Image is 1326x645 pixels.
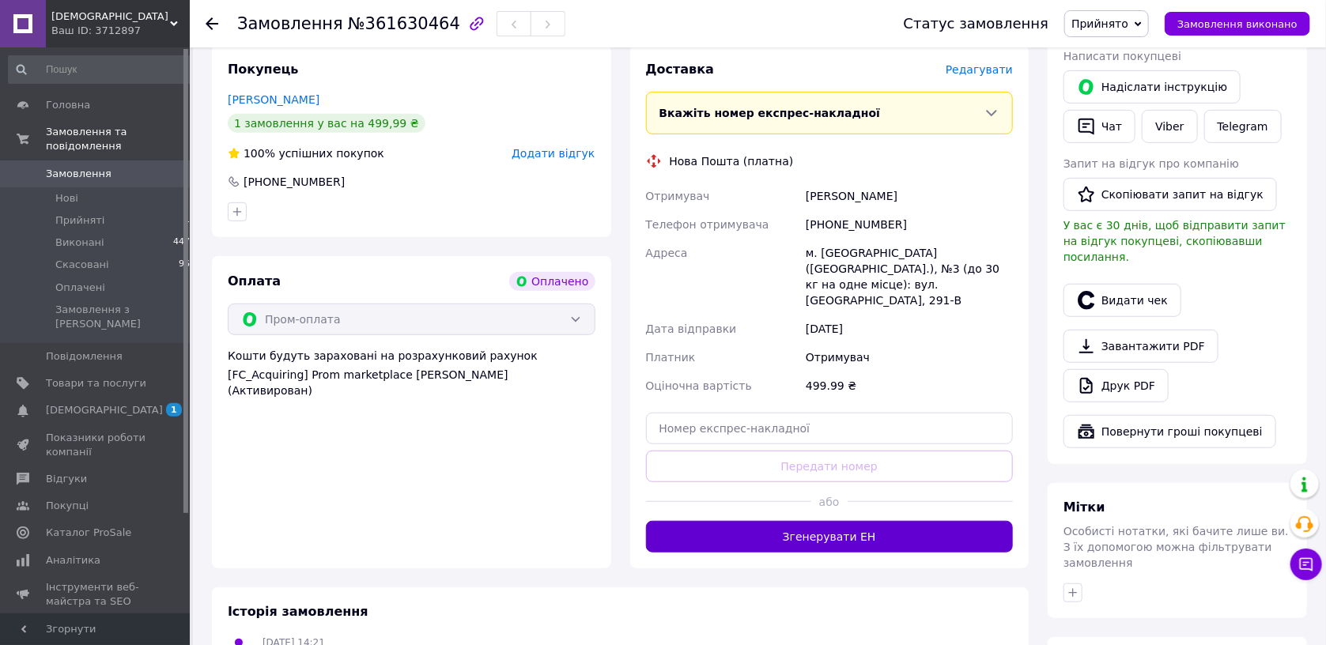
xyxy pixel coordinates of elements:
[904,16,1049,32] div: Статус замовлення
[55,236,104,250] span: Виконані
[228,273,281,289] span: Оплата
[46,349,123,364] span: Повідомлення
[646,521,1014,553] button: Згенерувати ЕН
[228,145,384,161] div: успішних покупок
[55,258,109,272] span: Скасовані
[1063,50,1181,62] span: Написати покупцеві
[244,147,275,160] span: 100%
[228,604,368,619] span: Історія замовлення
[1165,12,1310,36] button: Замовлення виконано
[55,303,190,331] span: Замовлення з [PERSON_NAME]
[1063,500,1105,515] span: Мітки
[1063,284,1181,317] button: Видати чек
[46,98,90,112] span: Головна
[1177,18,1298,30] span: Замовлення виконано
[46,403,163,417] span: [DEMOGRAPHIC_DATA]
[228,93,319,106] a: [PERSON_NAME]
[237,14,343,33] span: Замовлення
[1063,330,1218,363] a: Завантажити PDF
[509,272,595,291] div: Оплачено
[166,403,182,417] span: 1
[46,167,111,181] span: Замовлення
[646,322,737,335] span: Дата відправки
[1063,70,1241,104] button: Надіслати інструкцію
[55,281,105,295] span: Оплачені
[666,153,798,169] div: Нова Пошта (платна)
[512,147,595,160] span: Додати відгук
[228,367,595,398] div: [FC_Acquiring] Prom marketplace [PERSON_NAME] (Активирован)
[803,239,1016,315] div: м. [GEOGRAPHIC_DATA] ([GEOGRAPHIC_DATA].), №3 (до 30 кг на одне місце): вул. [GEOGRAPHIC_DATA], 2...
[646,413,1014,444] input: Номер експрес-накладної
[46,125,190,153] span: Замовлення та повідомлення
[1071,17,1128,30] span: Прийнято
[1290,549,1322,580] button: Чат з покупцем
[206,16,218,32] div: Повернутися назад
[46,376,146,390] span: Товари та послуги
[659,107,881,119] span: Вкажіть номер експрес-накладної
[646,247,688,259] span: Адреса
[179,258,195,272] span: 962
[348,14,460,33] span: №361630464
[51,24,190,38] div: Ваш ID: 3712897
[228,114,425,133] div: 1 замовлення у вас на 499,99 ₴
[55,191,78,206] span: Нові
[646,351,696,364] span: Платник
[1063,525,1289,569] span: Особисті нотатки, які бачите лише ви. З їх допомогою можна фільтрувати замовлення
[46,499,89,513] span: Покупці
[803,315,1016,343] div: [DATE]
[46,431,146,459] span: Показники роботи компанії
[46,553,100,568] span: Аналітика
[646,62,715,77] span: Доставка
[46,526,131,540] span: Каталог ProSale
[803,182,1016,210] div: [PERSON_NAME]
[46,580,146,609] span: Інструменти веб-майстра та SEO
[8,55,197,84] input: Пошук
[1063,415,1276,448] button: Повернути гроші покупцеві
[646,190,710,202] span: Отримувач
[1063,157,1239,170] span: Запит на відгук про компанію
[1063,369,1169,402] a: Друк PDF
[55,213,104,228] span: Прийняті
[1142,110,1197,143] a: Viber
[1063,219,1286,263] span: У вас є 30 днів, щоб відправити запит на відгук покупцеві, скопіювавши посилання.
[803,372,1016,400] div: 499.99 ₴
[1204,110,1282,143] a: Telegram
[646,218,769,231] span: Телефон отримувача
[811,494,848,510] span: або
[803,210,1016,239] div: [PHONE_NUMBER]
[803,343,1016,372] div: Отримувач
[46,472,87,486] span: Відгуки
[646,379,752,392] span: Оціночна вартість
[242,174,346,190] div: [PHONE_NUMBER]
[228,62,299,77] span: Покупець
[51,9,170,24] span: EvsE
[946,63,1013,76] span: Редагувати
[173,236,195,250] span: 4474
[228,348,595,398] div: Кошти будуть зараховані на розрахунковий рахунок
[1063,110,1135,143] button: Чат
[1063,178,1277,211] button: Скопіювати запит на відгук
